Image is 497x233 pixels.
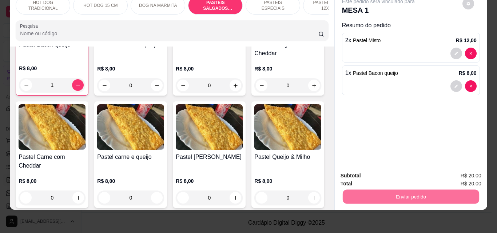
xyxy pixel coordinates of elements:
[456,37,477,44] p: R$ 12,00
[254,65,321,72] p: R$ 8,00
[176,65,243,72] p: R$ 8,00
[177,192,189,204] button: decrease-product-quantity
[97,153,164,161] h4: Pastel carne e queijo
[254,40,321,58] h4: Pastel Frango com Cheddar
[20,23,40,29] label: Pesquisa
[345,36,381,45] p: 2 x
[20,30,318,37] input: Pesquisa
[99,80,110,91] button: decrease-product-quantity
[254,177,321,185] p: R$ 8,00
[459,69,477,77] p: R$ 8,00
[20,192,32,204] button: decrease-product-quantity
[254,104,321,150] img: product-image
[342,21,480,30] p: Resumo do pedido
[72,79,84,91] button: increase-product-quantity
[97,177,164,185] p: R$ 8,00
[139,3,177,8] p: DOG NA MARMITA
[345,69,398,77] p: 1 x
[97,65,164,72] p: R$ 8,00
[308,80,320,91] button: increase-product-quantity
[254,153,321,161] h4: Pastel Queijo & Milho
[461,180,481,188] span: R$ 20,00
[20,79,32,91] button: decrease-product-quantity
[177,80,189,91] button: decrease-product-quantity
[151,80,163,91] button: increase-product-quantity
[19,65,85,72] p: R$ 8,00
[72,192,84,204] button: increase-product-quantity
[176,177,243,185] p: R$ 8,00
[450,80,462,92] button: decrease-product-quantity
[151,192,163,204] button: increase-product-quantity
[83,3,118,8] p: HOT DOG 15 CM
[308,192,320,204] button: increase-product-quantity
[256,192,267,204] button: decrease-product-quantity
[176,104,243,150] img: product-image
[353,70,398,76] span: Pastel Bacon queijo
[450,48,462,59] button: decrease-product-quantity
[230,192,241,204] button: increase-product-quantity
[230,80,241,91] button: increase-product-quantity
[19,177,86,185] p: R$ 8,00
[256,80,267,91] button: decrease-product-quantity
[353,37,381,43] span: Pastel Misto
[176,153,243,161] h4: Pastel [PERSON_NAME]
[465,48,477,59] button: decrease-product-quantity
[341,181,352,186] strong: Total
[342,189,479,204] button: Enviar pedido
[465,80,477,92] button: decrease-product-quantity
[19,153,86,170] h4: Pastel Carne com Cheddar
[342,5,415,15] p: MESA 1
[99,192,110,204] button: decrease-product-quantity
[19,104,86,150] img: product-image
[97,104,164,150] img: product-image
